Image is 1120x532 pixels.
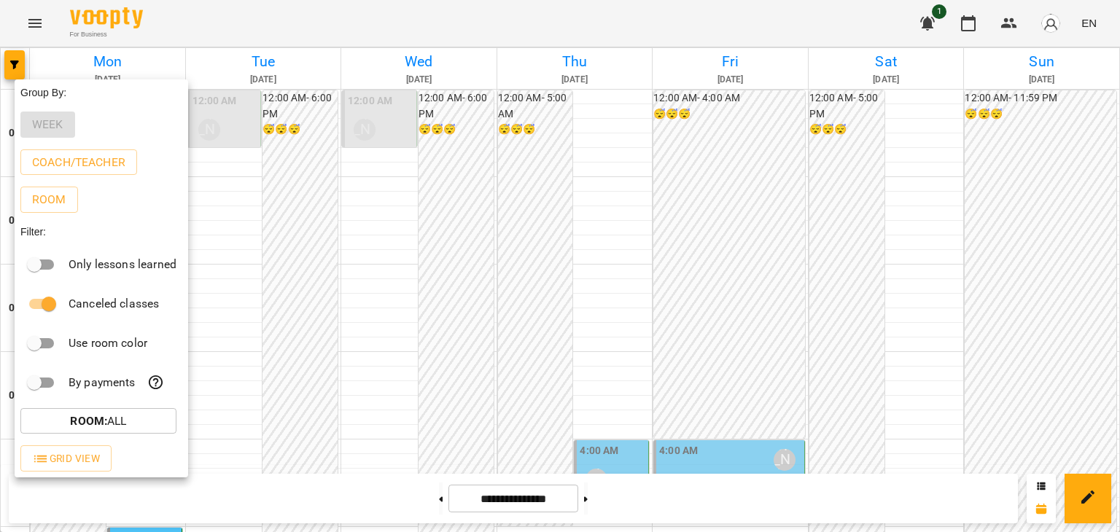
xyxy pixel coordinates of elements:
[15,79,188,106] div: Group By:
[70,414,107,428] b: Room :
[20,445,112,472] button: Grid View
[15,219,188,245] div: Filter:
[20,149,137,176] button: Coach/Teacher
[70,412,126,430] p: All
[20,408,176,434] button: Room:All
[20,187,78,213] button: Room
[32,450,100,467] span: Grid View
[69,295,159,313] p: Canceled classes
[69,256,176,273] p: Only lessons learned
[32,154,125,171] p: Coach/Teacher
[69,335,147,352] p: Use room color
[69,374,136,391] p: By payments
[32,191,66,208] p: Room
